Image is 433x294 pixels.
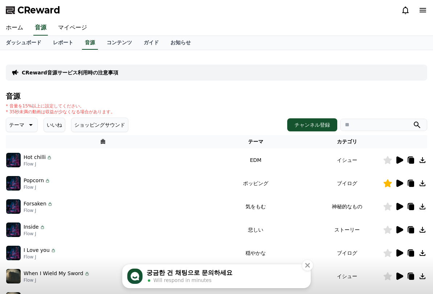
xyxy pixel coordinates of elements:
[6,92,427,100] h4: 音源
[24,254,56,260] p: Flow J
[201,218,311,241] td: 悲しい
[22,69,118,76] a: CReward音源サービス利用時の注意事項
[6,109,115,115] p: * 35秒未満の動画は収益が少なくなる場合があります。
[6,153,21,167] img: music
[145,274,288,292] a: Messages
[24,177,44,184] p: Popcorn
[2,274,145,292] a: Home
[24,231,45,237] p: Flow J
[201,135,311,148] th: テーマ
[17,4,60,16] span: CReward
[24,246,50,254] p: I Love you
[6,222,21,237] img: music
[101,36,138,50] a: コンテンツ
[6,199,21,214] img: music
[201,241,311,265] td: 穏やかな
[24,184,50,190] p: Flow J
[24,223,39,231] p: Inside
[47,36,79,50] a: レポート
[6,176,21,191] img: music
[350,285,369,291] span: Settings
[165,36,197,50] a: お知らせ
[201,195,311,218] td: 気をもむ
[311,148,383,172] td: イシュー
[24,208,53,213] p: Flow J
[24,154,46,161] p: Hot chilli
[82,36,98,50] a: 音源
[311,135,383,148] th: カテゴリ
[24,161,52,167] p: Flow J
[6,135,201,148] th: 曲
[311,172,383,195] td: ブイログ
[67,285,80,291] span: Home
[71,118,128,132] button: ショッピングサウンド
[33,20,48,36] a: 音源
[311,195,383,218] td: 神秘的なもの
[287,118,337,131] button: チャンネル登録
[6,246,21,260] img: music
[201,148,311,172] td: EDM
[9,120,24,130] p: テーマ
[6,118,38,132] button: テーマ
[44,118,65,132] button: いいね
[311,218,383,241] td: ストーリー
[205,285,228,291] span: Messages
[6,103,115,109] p: * 音量を15%以上に設定してください。
[311,241,383,265] td: ブイログ
[6,4,60,16] a: CReward
[288,274,431,292] a: Settings
[52,20,93,36] a: マイページ
[24,200,46,208] p: Forsaken
[201,172,311,195] td: ポッピング
[138,36,165,50] a: ガイド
